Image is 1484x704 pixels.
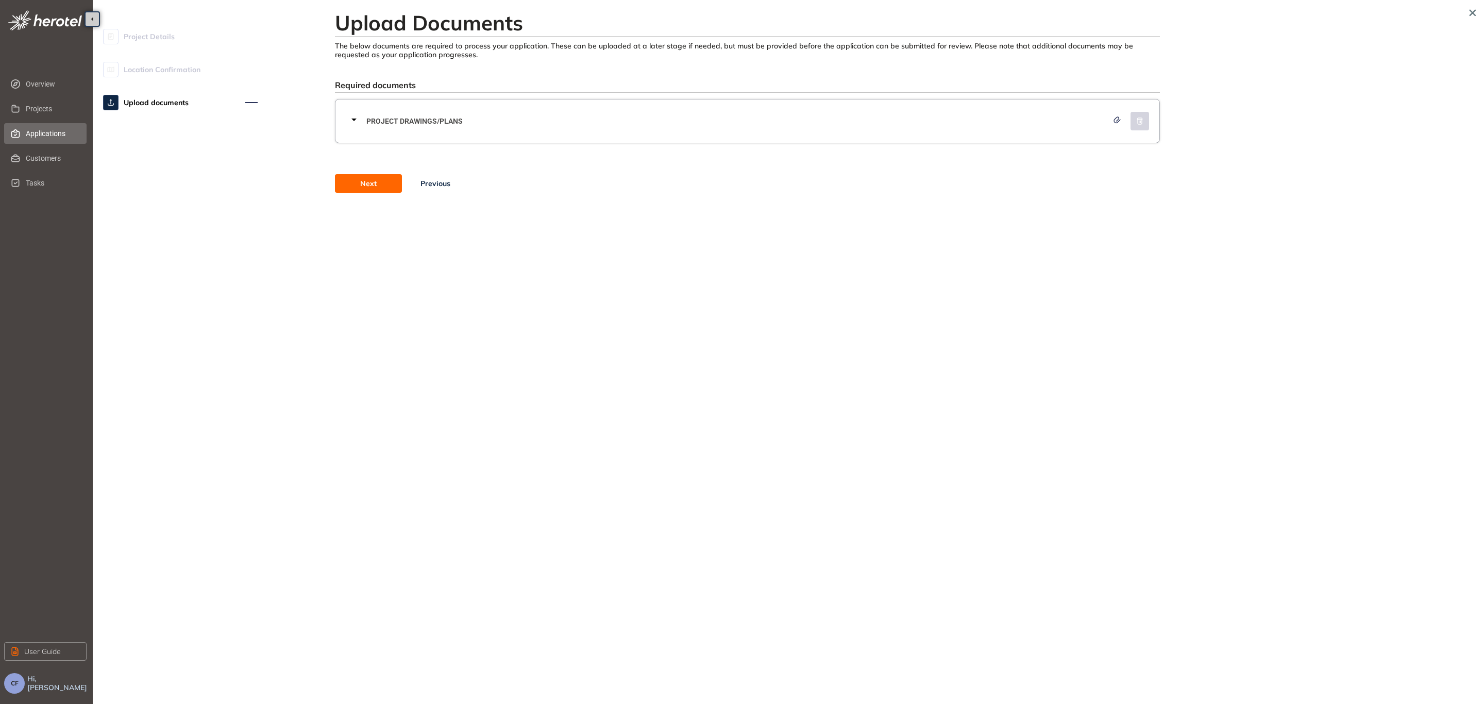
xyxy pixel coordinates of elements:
[11,680,19,687] span: CF
[26,123,78,144] span: Applications
[402,174,469,193] button: Previous
[8,10,82,30] img: logo
[335,174,402,193] button: Next
[335,42,1160,59] div: The below documents are required to process your application. These can be uploaded at a later st...
[27,675,89,692] span: Hi, [PERSON_NAME]
[4,642,87,661] button: User Guide
[124,92,189,113] span: Upload documents
[335,10,1160,35] h2: Upload Documents
[366,115,1108,127] span: Project Drawings/Plans
[335,80,416,90] span: Required documents
[420,178,450,189] span: Previous
[24,646,61,657] span: User Guide
[4,673,25,694] button: CF
[26,98,78,119] span: Projects
[348,106,1153,137] div: Project Drawings/Plans
[26,148,78,169] span: Customers
[124,26,175,47] span: Project Details
[124,59,200,80] span: Location Confirmation
[26,173,78,193] span: Tasks
[26,74,78,94] span: Overview
[360,178,377,189] span: Next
